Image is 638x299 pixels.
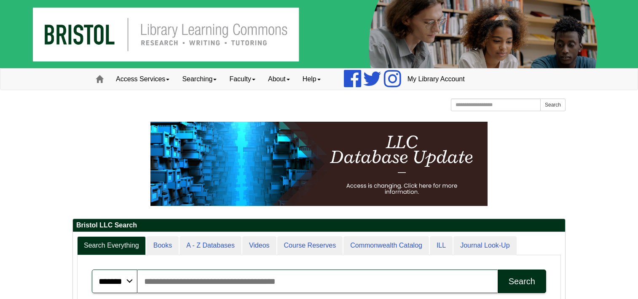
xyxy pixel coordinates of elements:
[453,236,516,255] a: Journal Look-Up
[110,69,176,90] a: Access Services
[509,277,535,286] div: Search
[73,219,565,232] h2: Bristol LLC Search
[147,236,179,255] a: Books
[176,69,223,90] a: Searching
[242,236,276,255] a: Videos
[262,69,296,90] a: About
[150,122,488,206] img: HTML tutorial
[343,236,429,255] a: Commonwealth Catalog
[430,236,453,255] a: ILL
[77,236,146,255] a: Search Everything
[540,99,566,111] button: Search
[296,69,327,90] a: Help
[401,69,471,90] a: My Library Account
[277,236,343,255] a: Course Reserves
[180,236,241,255] a: A - Z Databases
[498,270,546,293] button: Search
[223,69,262,90] a: Faculty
